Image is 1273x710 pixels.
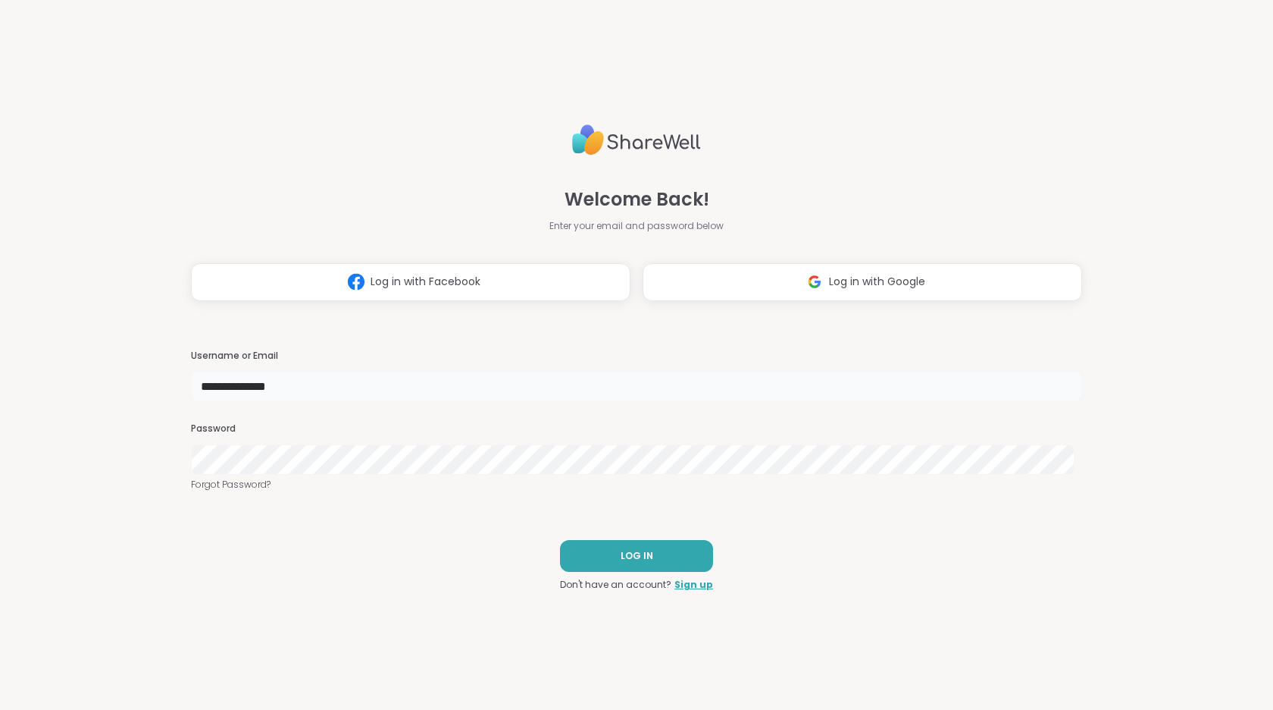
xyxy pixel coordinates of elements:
[191,263,630,301] button: Log in with Facebook
[342,268,371,296] img: ShareWell Logomark
[572,118,701,162] img: ShareWell Logo
[191,423,1082,435] h3: Password
[191,478,1082,492] a: Forgot Password?
[549,219,724,233] span: Enter your email and password below
[560,540,713,572] button: LOG IN
[621,549,653,563] span: LOG IN
[674,578,713,592] a: Sign up
[565,186,709,213] span: Welcome Back!
[191,350,1082,363] h3: Username or Email
[560,578,671,592] span: Don't have an account?
[371,274,480,290] span: Log in with Facebook
[829,274,925,290] span: Log in with Google
[643,263,1082,301] button: Log in with Google
[800,268,829,296] img: ShareWell Logomark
